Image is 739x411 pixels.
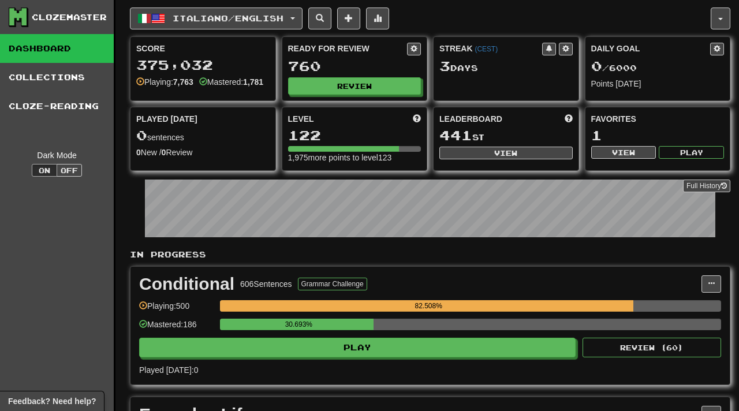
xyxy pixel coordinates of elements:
[173,77,193,87] strong: 7,763
[243,77,263,87] strong: 1,781
[439,43,542,54] div: Streak
[240,278,292,290] div: 606 Sentences
[136,113,197,125] span: Played [DATE]
[439,128,573,143] div: st
[337,8,360,29] button: Add sentence to collection
[288,113,314,125] span: Level
[288,152,421,163] div: 1,975 more points to level 123
[439,58,450,74] span: 3
[591,63,637,73] span: / 6000
[288,77,421,95] button: Review
[288,128,421,143] div: 122
[130,249,730,260] p: In Progress
[591,128,725,143] div: 1
[139,275,234,293] div: Conditional
[591,58,602,74] span: 0
[413,113,421,125] span: Score more points to level up
[439,147,573,159] button: View
[223,319,374,330] div: 30.693%
[139,365,198,375] span: Played [DATE]: 0
[139,338,576,357] button: Play
[583,338,721,357] button: Review (60)
[565,113,573,125] span: This week in points, UTC
[136,58,270,72] div: 375,032
[439,127,472,143] span: 441
[439,113,502,125] span: Leaderboard
[130,8,303,29] button: Italiano/English
[199,76,263,88] div: Mastered:
[162,148,166,157] strong: 0
[139,319,214,338] div: Mastered: 186
[591,113,725,125] div: Favorites
[136,148,141,157] strong: 0
[136,43,270,54] div: Score
[136,147,270,158] div: New / Review
[288,59,421,73] div: 760
[57,164,82,177] button: Off
[298,278,367,290] button: Grammar Challenge
[136,76,193,88] div: Playing:
[32,12,107,23] div: Clozemaster
[659,146,724,159] button: Play
[32,164,57,177] button: On
[9,150,105,161] div: Dark Mode
[139,300,214,319] div: Playing: 500
[591,146,656,159] button: View
[288,43,408,54] div: Ready for Review
[591,43,711,55] div: Daily Goal
[366,8,389,29] button: More stats
[8,395,96,407] span: Open feedback widget
[223,300,633,312] div: 82.508%
[173,13,283,23] span: Italiano / English
[136,127,147,143] span: 0
[591,78,725,89] div: Points [DATE]
[136,128,270,143] div: sentences
[308,8,331,29] button: Search sentences
[439,59,573,74] div: Day s
[475,45,498,53] a: (CEST)
[683,180,730,192] a: Full History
